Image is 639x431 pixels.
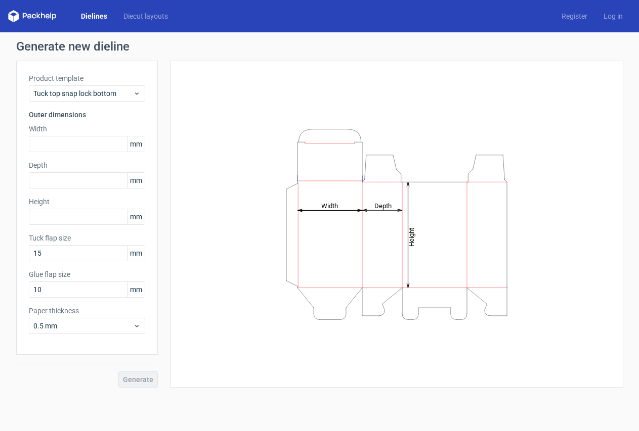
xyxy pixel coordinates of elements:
[127,136,145,152] span: mm
[29,73,145,83] label: Product template
[29,306,145,316] label: Paper thickness
[29,233,145,243] label: Tuck flap size
[29,110,145,120] h3: Outer dimensions
[33,88,133,99] span: Tuck top snap lock bottom
[595,11,631,21] a: Log in
[115,11,176,21] a: Diecut layouts
[73,11,115,21] a: Dielines
[127,282,145,297] span: mm
[29,197,145,207] label: Height
[16,40,623,53] h1: Generate new dieline
[553,11,595,21] a: Register
[127,246,145,261] span: mm
[374,202,392,209] tspan: Depth
[29,269,145,279] label: Glue flap size
[33,321,133,331] span: 0.5 mm
[127,173,145,188] span: mm
[127,209,145,224] span: mm
[29,124,145,134] label: Width
[321,202,337,209] tspan: Width
[408,227,415,246] tspan: Height
[29,160,145,170] label: Depth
